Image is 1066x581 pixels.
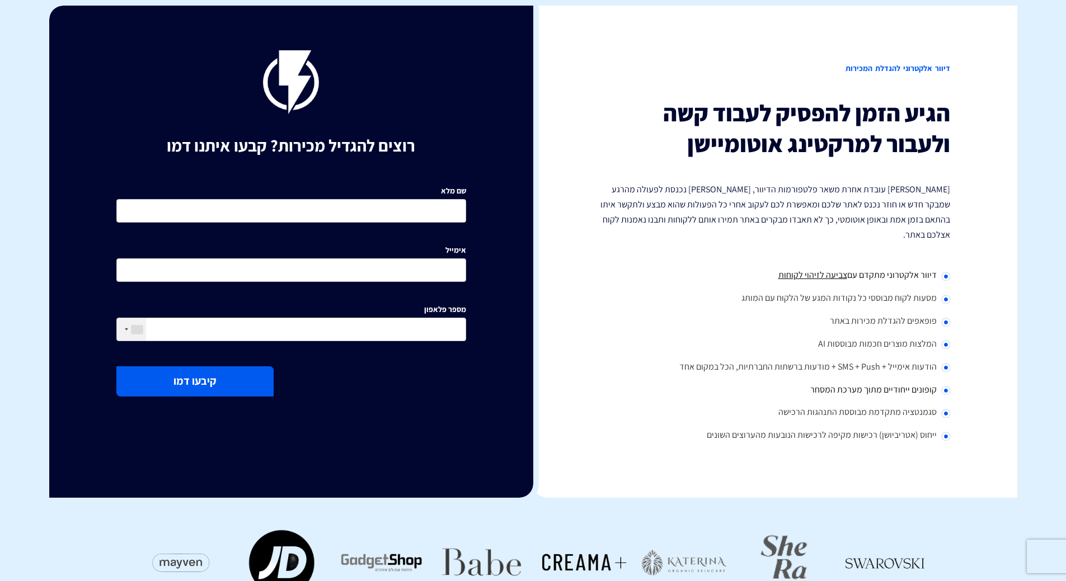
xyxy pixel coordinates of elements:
[847,269,937,281] span: דיוור אלקטרוני מתקדם עם
[600,310,950,333] li: פופאפים להגדלת מכירות באתר
[600,401,950,424] li: סגמנטציה מתקדמת מבוססת התנהגות הרכישה
[600,182,950,243] p: [PERSON_NAME] עובדת אחרת משאר פלטפורמות הדיוור, [PERSON_NAME] נכנסת לפעולה מהרגע שמבקר חדש או חוז...
[424,304,466,315] label: מספר פלאפון
[441,185,466,196] label: שם מלא
[600,333,950,356] li: המלצות מוצרים חכמות מבוססות AI
[810,384,937,395] span: קופונים ייחודיים מתוך מערכת המסחר
[778,269,847,281] span: צביעה לזיהוי לקוחות
[600,50,950,87] h2: דיוור אלקטרוני להגדלת המכירות
[600,356,950,379] li: הודעות אימייל + SMS + Push + מודעות ברשתות החברתיות, הכל במקום אחד
[600,287,950,310] li: מסעות לקוח מבוססי כל נקודות המגע של הלקוח עם המותג
[116,366,274,396] button: קיבעו דמו
[600,424,950,447] li: ייחוס (אטריביושן) רכישות מקיפה לרכישות הנובעות מהערוצים השונים
[116,136,466,155] h1: רוצים להגדיל מכירות? קבעו איתנו דמו
[600,98,950,159] h3: הגיע הזמן להפסיק לעבוד קשה ולעבור למרקטינג אוטומיישן
[263,50,319,114] img: flashy-black.png
[445,244,466,256] label: אימייל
